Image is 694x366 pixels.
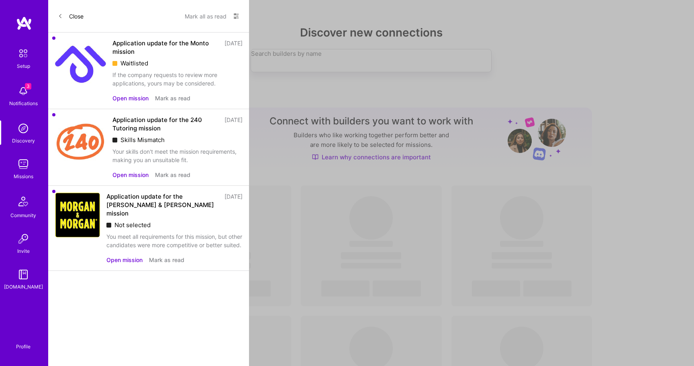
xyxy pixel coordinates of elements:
div: Not selected [106,221,243,229]
button: Mark as read [149,256,184,264]
div: Setup [17,62,30,70]
button: Open mission [112,171,149,179]
img: discovery [15,120,31,136]
img: Company Logo [55,116,106,167]
div: You meet all requirements for this mission, but other candidates were more competitive or better ... [106,232,243,249]
div: If the company requests to review more applications, yours may be considered. [112,71,243,87]
div: Community [10,211,36,220]
img: Company Logo [55,192,100,238]
div: Missions [14,172,33,181]
div: Invite [17,247,30,255]
div: Skills Mismatch [112,136,243,144]
div: Waitlisted [112,59,243,67]
button: Open mission [106,256,143,264]
div: [DATE] [225,116,243,132]
img: setup [15,45,32,62]
div: Application update for the [PERSON_NAME] & [PERSON_NAME] mission [106,192,220,218]
img: teamwork [15,156,31,172]
img: Invite [15,231,31,247]
div: [DOMAIN_NAME] [4,283,43,291]
button: Mark as read [155,171,190,179]
img: Company Logo [55,39,106,90]
div: [DATE] [225,192,243,218]
img: bell [15,83,31,99]
div: [DATE] [225,39,243,56]
button: Mark as read [155,94,190,102]
div: Notifications [9,99,38,108]
div: Discovery [12,136,35,145]
div: Application update for the Monto mission [112,39,220,56]
img: guide book [15,266,31,283]
button: Open mission [112,94,149,102]
a: Profile [13,334,33,350]
div: Application update for the 240 Tutoring mission [112,116,220,132]
img: Community [14,192,33,211]
div: Profile [16,342,31,350]
img: logo [16,16,32,31]
div: Your skills don't meet the mission requirements, making you an unsuitable fit. [112,147,243,164]
button: Mark all as read [185,10,227,22]
button: Close [58,10,84,22]
span: 3 [25,83,31,89]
